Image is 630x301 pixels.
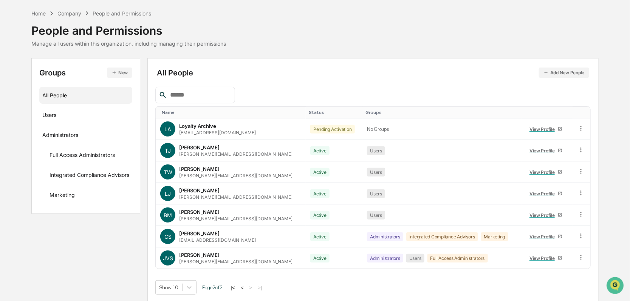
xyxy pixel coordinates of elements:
[310,254,330,263] div: Active
[179,173,293,178] div: [PERSON_NAME][EMAIL_ADDRESS][DOMAIN_NAME]
[228,284,237,291] button: |<
[179,151,293,157] div: [PERSON_NAME][EMAIL_ADDRESS][DOMAIN_NAME]
[179,216,293,221] div: [PERSON_NAME][EMAIL_ADDRESS][DOMAIN_NAME]
[310,211,330,220] div: Active
[179,237,256,243] div: [EMAIL_ADDRESS][DOMAIN_NAME]
[539,68,589,78] button: Add New People
[310,125,355,134] div: Pending Activation
[367,168,385,177] div: Users
[179,123,216,129] div: Loyalty Archive
[20,34,125,42] input: Clear
[165,190,171,197] span: LJ
[529,169,558,175] div: View Profile
[367,254,403,263] div: Administrators
[50,172,129,181] div: Integrated Compliance Advisors
[163,255,173,261] span: JVS
[179,259,293,264] div: [PERSON_NAME][EMAIL_ADDRESS][DOMAIN_NAME]
[526,123,566,135] a: View Profile
[165,147,171,154] span: TJ
[8,16,138,28] p: How can we help?
[406,232,478,241] div: Integrated Compliance Advisors
[529,148,558,154] div: View Profile
[310,146,330,155] div: Active
[50,192,75,201] div: Marketing
[53,127,91,134] a: Powered byPylon
[62,95,94,103] span: Attestations
[15,95,49,103] span: Preclearance
[179,252,220,258] div: [PERSON_NAME]
[481,232,508,241] div: Marketing
[26,58,124,65] div: Start new chat
[39,68,132,78] div: Groups
[427,254,488,263] div: Full Access Administrators
[164,233,172,240] span: CS
[367,146,385,155] div: Users
[164,212,172,218] span: BM
[526,188,566,200] a: View Profile
[93,10,151,17] div: People and Permissions
[55,96,61,102] div: 🗄️
[179,230,220,236] div: [PERSON_NAME]
[157,68,589,78] div: All People
[162,110,303,115] div: Toggle SortBy
[367,211,385,220] div: Users
[57,10,81,17] div: Company
[526,209,566,221] a: View Profile
[15,109,48,117] span: Data Lookup
[529,191,558,197] div: View Profile
[179,166,220,172] div: [PERSON_NAME]
[107,68,132,78] button: New
[52,92,97,106] a: 🗄️Attestations
[75,128,91,134] span: Pylon
[526,252,566,264] a: View Profile
[31,10,46,17] div: Home
[309,110,359,115] div: Toggle SortBy
[31,18,226,37] div: People and Permissions
[5,106,51,120] a: 🔎Data Lookup
[579,110,587,115] div: Toggle SortBy
[525,110,570,115] div: Toggle SortBy
[529,126,558,132] div: View Profile
[310,189,330,198] div: Active
[26,65,96,71] div: We're available if you need us!
[310,168,330,177] div: Active
[367,232,403,241] div: Administrators
[255,284,264,291] button: >|
[529,255,558,261] div: View Profile
[8,110,14,116] div: 🔎
[179,187,220,193] div: [PERSON_NAME]
[529,234,558,240] div: View Profile
[179,130,256,135] div: [EMAIL_ADDRESS][DOMAIN_NAME]
[365,110,519,115] div: Toggle SortBy
[164,126,171,132] span: LA
[310,232,330,241] div: Active
[5,92,52,106] a: 🖐️Preclearance
[406,254,424,263] div: Users
[8,58,21,71] img: 1746055101610-c473b297-6a78-478c-a979-82029cc54cd1
[529,212,558,218] div: View Profile
[526,145,566,157] a: View Profile
[179,209,220,215] div: [PERSON_NAME]
[8,96,14,102] div: 🖐️
[367,189,385,198] div: Users
[50,152,115,161] div: Full Access Administrators
[238,284,246,291] button: <
[367,126,517,132] div: No Groups
[202,284,223,290] span: Page 2 of 2
[247,284,254,291] button: >
[606,276,626,296] iframe: Open customer support
[526,231,566,243] a: View Profile
[179,194,293,200] div: [PERSON_NAME][EMAIL_ADDRESS][DOMAIN_NAME]
[31,40,226,47] div: Manage all users within this organization, including managing their permissions
[526,166,566,178] a: View Profile
[42,89,129,101] div: All People
[164,169,172,175] span: TW
[128,60,138,69] button: Start new chat
[42,112,56,121] div: Users
[42,132,78,141] div: Administrators
[179,144,220,150] div: [PERSON_NAME]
